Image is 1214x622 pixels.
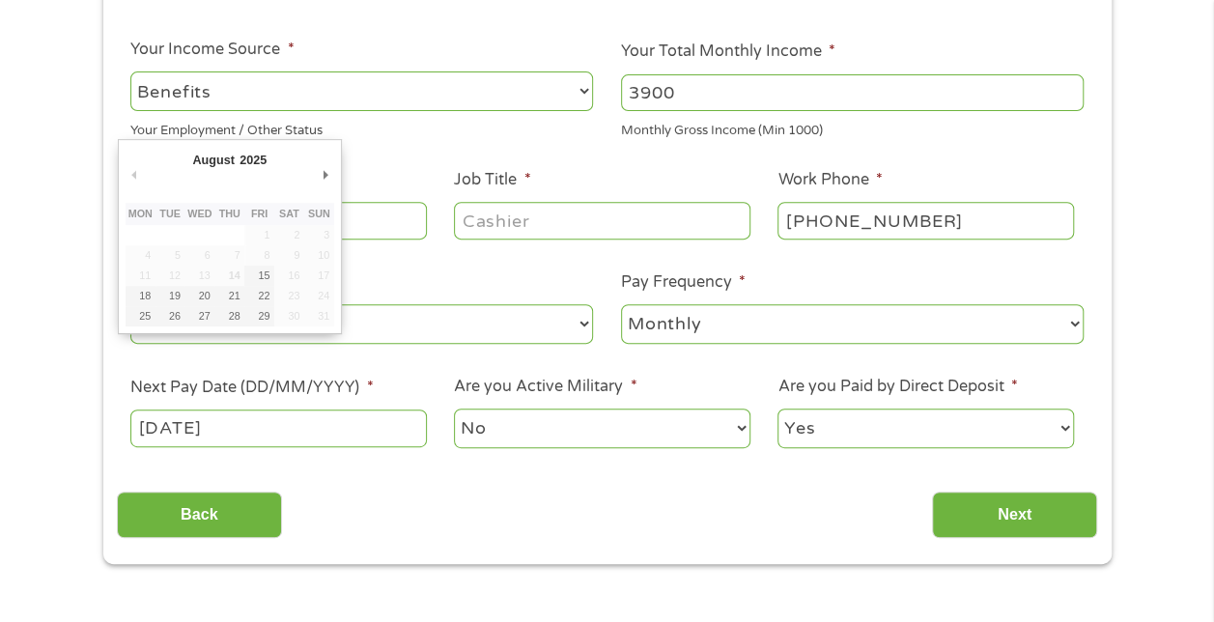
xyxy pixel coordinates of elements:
[187,208,212,219] abbr: Wednesday
[777,377,1017,397] label: Are you Paid by Direct Deposit
[126,306,155,326] button: 25
[128,208,153,219] abbr: Monday
[190,147,238,173] div: August
[219,208,240,219] abbr: Thursday
[621,42,835,62] label: Your Total Monthly Income
[621,74,1084,111] input: 1800
[454,377,636,397] label: Are you Active Military
[126,286,155,306] button: 18
[454,170,530,190] label: Job Title
[155,286,185,306] button: 19
[244,266,274,286] button: 15
[237,147,268,173] div: 2025
[621,115,1084,141] div: Monthly Gross Income (Min 1000)
[184,306,214,326] button: 27
[130,410,426,446] input: Use the arrow keys to pick a date
[130,115,593,141] div: Your Employment / Other Status
[184,286,214,306] button: 20
[117,492,282,539] input: Back
[777,202,1073,239] input: (231) 754-4010
[308,208,330,219] abbr: Sunday
[130,40,294,60] label: Your Income Source
[932,492,1097,539] input: Next
[214,286,244,306] button: 21
[317,161,334,187] button: Next Month
[126,161,143,187] button: Previous Month
[155,306,185,326] button: 26
[244,306,274,326] button: 29
[159,208,181,219] abbr: Tuesday
[279,208,299,219] abbr: Saturday
[130,378,373,398] label: Next Pay Date (DD/MM/YYYY)
[244,286,274,306] button: 22
[454,202,749,239] input: Cashier
[621,272,746,293] label: Pay Frequency
[214,306,244,326] button: 28
[777,170,882,190] label: Work Phone
[251,208,268,219] abbr: Friday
